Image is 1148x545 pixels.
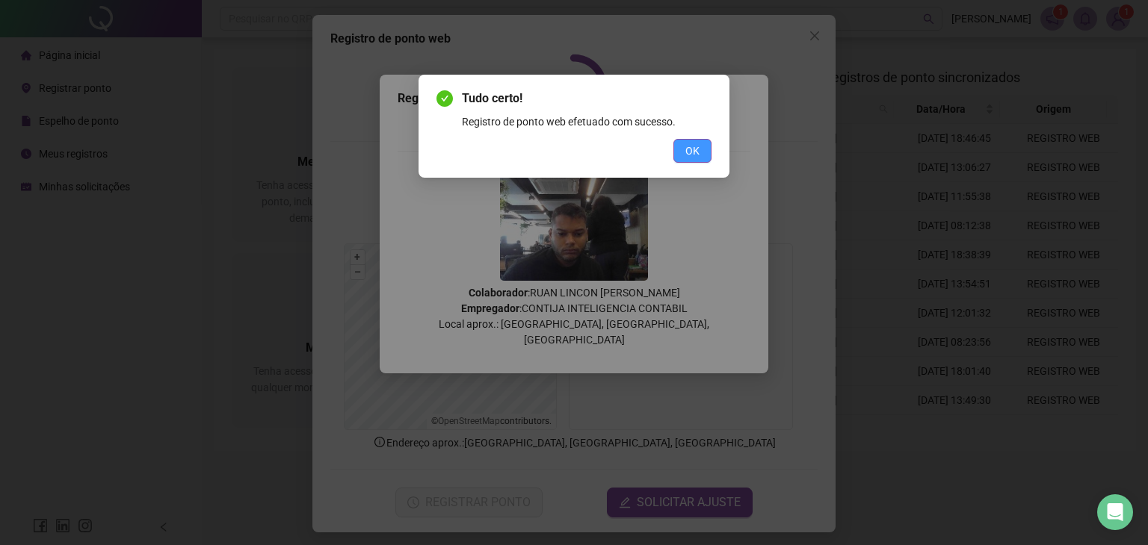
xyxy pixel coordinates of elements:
span: OK [685,143,700,159]
span: Tudo certo! [462,90,712,108]
div: Open Intercom Messenger [1097,494,1133,530]
span: check-circle [436,90,453,107]
div: Registro de ponto web efetuado com sucesso. [462,113,712,130]
button: OK [673,139,712,163]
